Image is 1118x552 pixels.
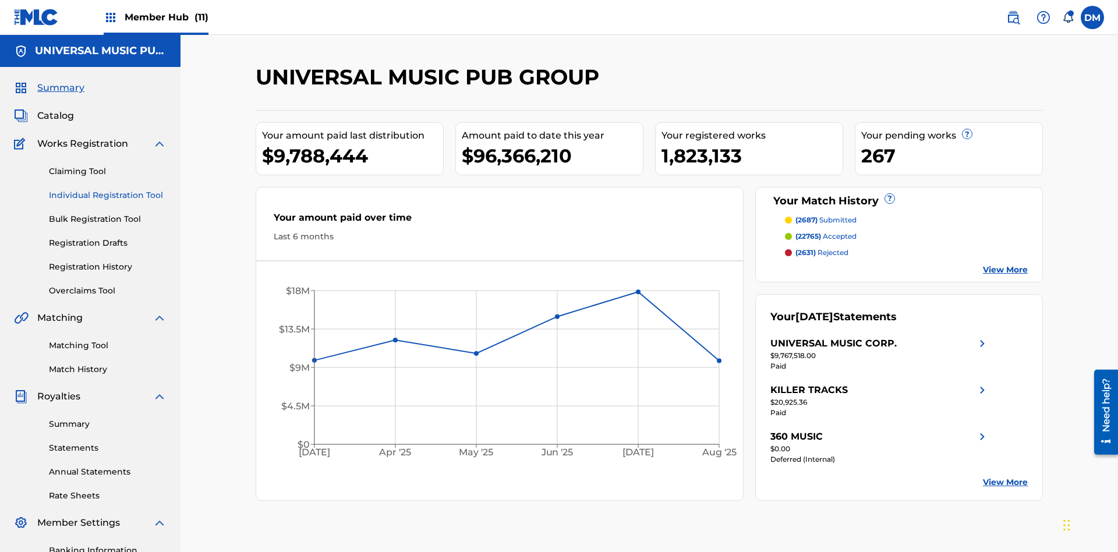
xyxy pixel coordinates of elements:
[541,447,574,458] tspan: Jun '25
[785,247,1028,258] a: (2631) rejected
[770,397,989,408] div: $20,925.36
[286,285,310,296] tspan: $18M
[14,9,59,26] img: MLC Logo
[274,211,726,231] div: Your amount paid over time
[983,264,1028,276] a: View More
[770,309,897,325] div: Your Statements
[770,408,989,418] div: Paid
[49,339,167,352] a: Matching Tool
[262,143,443,169] div: $9,788,444
[125,10,208,24] span: Member Hub
[14,44,28,58] img: Accounts
[289,362,310,373] tspan: $9M
[14,109,28,123] img: Catalog
[975,430,989,444] img: right chevron icon
[861,143,1042,169] div: 267
[661,143,843,169] div: 1,823,133
[770,193,1028,209] div: Your Match History
[770,383,848,397] div: KILLER TRACKS
[14,311,29,325] img: Matching
[795,247,848,258] p: rejected
[975,383,989,397] img: right chevron icon
[256,64,605,90] h2: UNIVERSAL MUSIC PUB GROUP
[37,390,80,404] span: Royalties
[49,466,167,478] a: Annual Statements
[104,10,118,24] img: Top Rightsholders
[37,81,84,95] span: Summary
[49,237,167,249] a: Registration Drafts
[37,311,83,325] span: Matching
[795,231,857,242] p: accepted
[153,516,167,530] img: expand
[770,337,897,351] div: UNIVERSAL MUSIC CORP.
[14,390,28,404] img: Royalties
[49,442,167,454] a: Statements
[14,109,74,123] a: CatalogCatalog
[983,476,1028,489] a: View More
[153,390,167,404] img: expand
[770,444,989,454] div: $0.00
[661,129,843,143] div: Your registered works
[770,430,823,444] div: 360 MUSIC
[194,12,208,23] span: (11)
[975,337,989,351] img: right chevron icon
[770,361,989,371] div: Paid
[262,129,443,143] div: Your amount paid last distribution
[1036,10,1050,24] img: help
[14,516,28,530] img: Member Settings
[770,383,989,418] a: KILLER TRACKSright chevron icon$20,925.36Paid
[861,129,1042,143] div: Your pending works
[153,137,167,151] img: expand
[1063,508,1070,543] div: Drag
[49,418,167,430] a: Summary
[14,81,84,95] a: SummarySummary
[795,248,816,257] span: (2631)
[298,439,310,450] tspan: $0
[379,447,412,458] tspan: Apr '25
[462,129,643,143] div: Amount paid to date this year
[1032,6,1055,29] div: Help
[795,310,833,323] span: [DATE]
[1081,6,1104,29] div: User Menu
[49,165,167,178] a: Claiming Tool
[770,430,989,465] a: 360 MUSICright chevron icon$0.00Deferred (Internal)
[770,337,989,371] a: UNIVERSAL MUSIC CORP.right chevron icon$9,767,518.00Paid
[153,311,167,325] img: expand
[770,454,989,465] div: Deferred (Internal)
[785,215,1028,225] a: (2687) submitted
[795,215,857,225] p: submitted
[795,232,821,240] span: (22765)
[49,490,167,502] a: Rate Sheets
[35,44,167,58] h5: UNIVERSAL MUSIC PUB GROUP
[459,447,494,458] tspan: May '25
[770,351,989,361] div: $9,767,518.00
[1062,12,1074,23] div: Notifications
[14,137,29,151] img: Works Registration
[49,261,167,273] a: Registration History
[274,231,726,243] div: Last 6 months
[462,143,643,169] div: $96,366,210
[1085,365,1118,461] iframe: Resource Center
[885,194,894,203] span: ?
[49,363,167,376] a: Match History
[1002,6,1025,29] a: Public Search
[49,213,167,225] a: Bulk Registration Tool
[1060,496,1118,552] iframe: Chat Widget
[49,285,167,297] a: Overclaims Tool
[14,81,28,95] img: Summary
[623,447,654,458] tspan: [DATE]
[49,189,167,201] a: Individual Registration Tool
[795,215,818,224] span: (2687)
[963,129,972,139] span: ?
[1006,10,1020,24] img: search
[37,516,120,530] span: Member Settings
[299,447,330,458] tspan: [DATE]
[37,109,74,123] span: Catalog
[281,401,310,412] tspan: $4.5M
[279,324,310,335] tspan: $13.5M
[702,447,737,458] tspan: Aug '25
[785,231,1028,242] a: (22765) accepted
